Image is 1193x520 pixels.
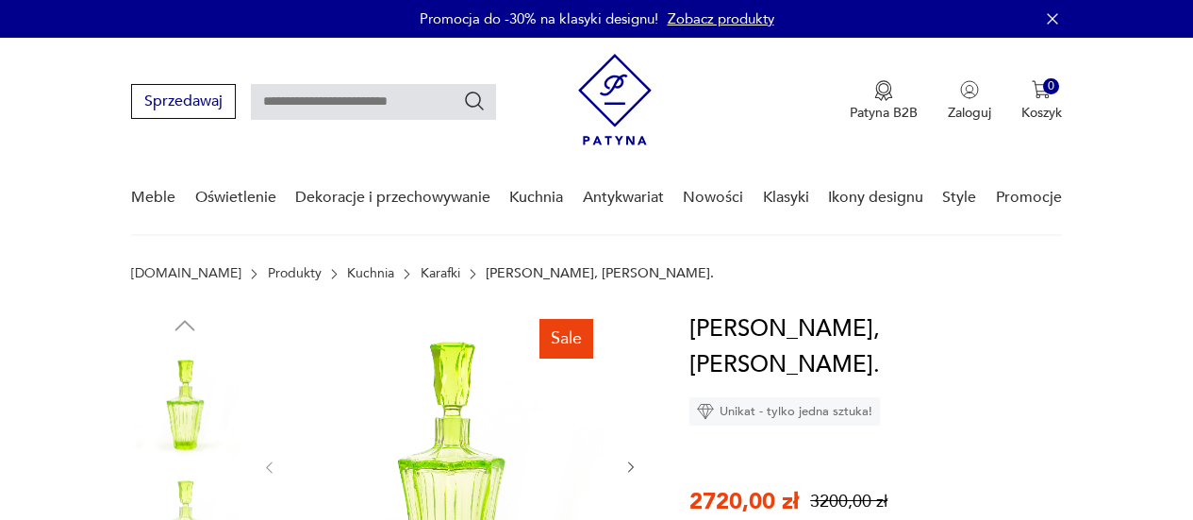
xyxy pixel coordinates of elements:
[131,266,241,281] a: [DOMAIN_NAME]
[463,90,486,112] button: Szukaj
[195,161,276,234] a: Oświetlenie
[996,161,1062,234] a: Promocje
[850,80,918,122] button: Patyna B2B
[683,161,743,234] a: Nowości
[131,349,239,457] img: Zdjęcie produktu Uranowa karafka, Huta Józefina.
[1032,80,1051,99] img: Ikona koszyka
[131,96,236,109] a: Sprzedawaj
[948,80,991,122] button: Zaloguj
[828,161,923,234] a: Ikony designu
[689,397,880,426] div: Unikat - tylko jedna sztuka!
[763,161,809,234] a: Klasyki
[689,486,799,517] p: 2720,00 zł
[578,54,652,145] img: Patyna - sklep z meblami i dekoracjami vintage
[850,104,918,122] p: Patyna B2B
[948,104,991,122] p: Zaloguj
[697,403,714,420] img: Ikona diamentu
[131,84,236,119] button: Sprzedawaj
[942,161,976,234] a: Style
[268,266,322,281] a: Produkty
[421,266,460,281] a: Karafki
[1021,80,1062,122] button: 0Koszyk
[668,9,774,28] a: Zobacz produkty
[960,80,979,99] img: Ikonka użytkownika
[810,490,887,513] p: 3200,00 zł
[1021,104,1062,122] p: Koszyk
[347,266,394,281] a: Kuchnia
[295,161,490,234] a: Dekoracje i przechowywanie
[131,161,175,234] a: Meble
[1043,78,1059,94] div: 0
[689,311,1062,383] h1: [PERSON_NAME], [PERSON_NAME].
[539,319,593,359] div: Sale
[850,80,918,122] a: Ikona medaluPatyna B2B
[583,161,664,234] a: Antykwariat
[420,9,658,28] p: Promocja do -30% na klasyki designu!
[874,80,893,101] img: Ikona medalu
[509,161,563,234] a: Kuchnia
[486,266,714,281] p: [PERSON_NAME], [PERSON_NAME].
